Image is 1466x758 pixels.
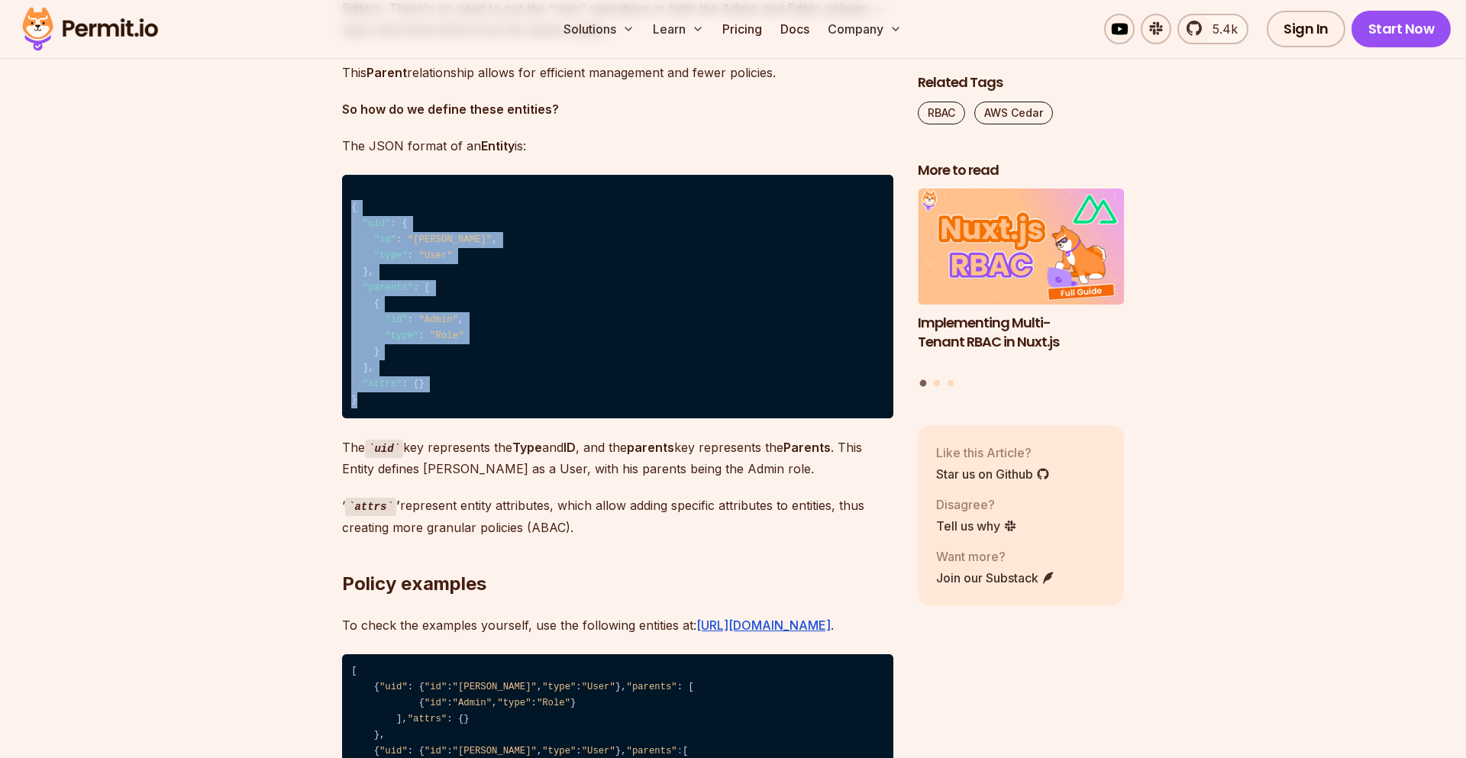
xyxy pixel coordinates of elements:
span: "id" [374,234,396,245]
strong: attrs [354,501,386,513]
li: 1 of 3 [918,189,1124,371]
span: : [402,379,407,389]
a: Docs [774,14,815,44]
span: "id" [425,746,447,756]
strong: ’ [396,498,400,513]
span: "parents" [627,746,677,756]
span: "uid" [379,682,408,692]
span: "attrs" [408,714,447,724]
p: To check the examples yourself, use the following entities at: . [342,614,893,636]
button: Learn [647,14,710,44]
strong: Parents [783,440,831,455]
p: Like this Article? [936,444,1050,462]
button: Go to slide 2 [934,380,940,386]
strong: Entity [481,138,515,153]
span: ] [363,363,368,373]
a: Sign In [1267,11,1345,47]
span: "type" [542,746,576,756]
button: Solutions [557,14,641,44]
span: "type" [374,250,408,261]
p: Disagree? [936,495,1017,514]
strong: Type [512,440,542,455]
span: "User" [582,682,615,692]
p: The JSON format of an is: [342,135,893,156]
span: "id" [385,314,407,325]
span: "Admin" [453,698,492,708]
span: } [351,395,357,405]
span: } [374,347,379,357]
span: : [391,218,396,229]
a: [URL][DOMAIN_NAME] [696,618,831,633]
span: "type" [542,682,576,692]
span: , [368,266,373,277]
h2: Policy examples [342,511,893,596]
a: Star us on Github [936,465,1050,483]
span: , [368,363,373,373]
a: Join our Substack [936,569,1055,587]
span: : [677,746,683,756]
strong: ID [563,440,576,455]
span: "type" [497,698,531,708]
span: "User" [582,746,615,756]
span: { [402,218,407,229]
span: } [363,266,368,277]
button: Go to slide 1 [920,380,927,387]
h2: More to read [918,161,1124,180]
a: RBAC [918,102,965,124]
img: Implementing Multi-Tenant RBAC in Nuxt.js [918,189,1124,305]
span: { [413,379,418,389]
button: Company [822,14,908,44]
span: : [413,282,418,293]
strong: So how do we define these entities? [342,102,559,117]
h2: Related Tags [918,73,1124,92]
span: "id" [425,682,447,692]
span: "parents" [363,282,413,293]
span: } [419,379,425,389]
span: "User" [418,250,452,261]
button: Go to slide 3 [948,380,954,386]
span: : [408,314,413,325]
span: , [458,314,463,325]
span: [ [425,282,430,293]
p: ‘ represent entity attributes, which allow adding specific attributes to entities, thus creating ... [342,495,893,538]
a: Pricing [716,14,768,44]
strong: uid [374,443,393,455]
a: Tell us why [936,517,1017,535]
p: The key represents the and , and the key represents the . This Entity defines [PERSON_NAME] as a ... [342,437,893,480]
span: 5.4k [1203,20,1238,38]
strong: parents [627,440,674,455]
span: : [396,234,402,245]
span: { [351,202,357,213]
span: "[PERSON_NAME]" [453,746,537,756]
span: , [492,234,497,245]
span: "uid" [363,218,391,229]
p: Want more? [936,547,1055,566]
div: Posts [918,189,1124,389]
span: : [408,250,413,261]
a: 5.4k [1177,14,1248,44]
span: "parents" [627,682,677,692]
a: Start Now [1351,11,1451,47]
span: "Admin" [418,314,457,325]
strong: Parent [366,65,407,80]
a: Implementing Multi-Tenant RBAC in Nuxt.jsImplementing Multi-Tenant RBAC in Nuxt.js [918,189,1124,371]
span: "Role" [430,331,463,341]
span: "[PERSON_NAME]" [453,682,537,692]
img: Permit logo [15,3,165,55]
a: AWS Cedar [974,102,1053,124]
span: "[PERSON_NAME]" [408,234,492,245]
span: "type" [385,331,418,341]
span: "attrs" [363,379,402,389]
span: : [418,331,424,341]
h3: Implementing Multi-Tenant RBAC in Nuxt.js [918,314,1124,352]
span: { [374,298,379,309]
span: "uid" [379,746,408,756]
span: "id" [425,698,447,708]
span: "Role" [537,698,570,708]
